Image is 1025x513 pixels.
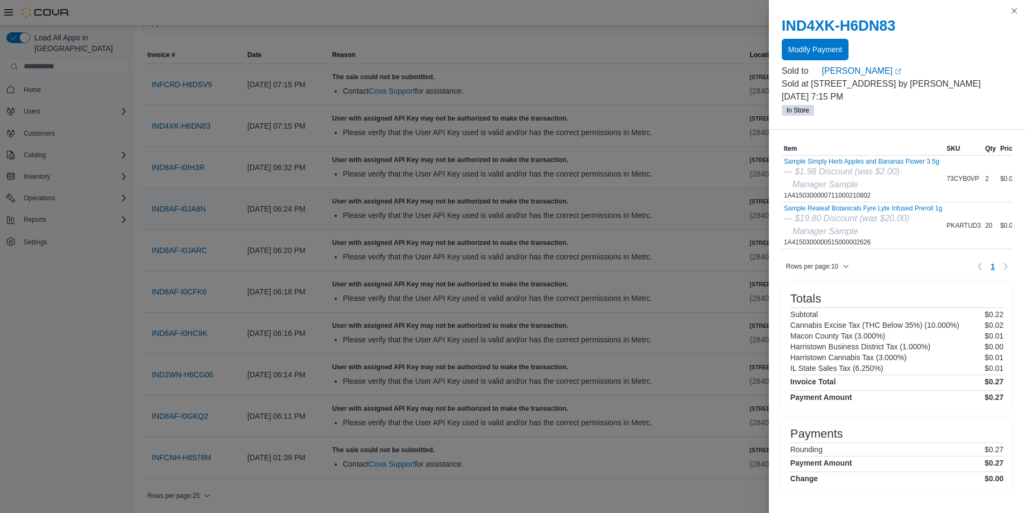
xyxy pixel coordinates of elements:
[986,258,999,275] button: Page 1 of 1
[985,364,1003,373] p: $0.01
[782,142,944,155] button: Item
[983,172,998,185] div: 2
[985,342,1003,351] p: $0.00
[790,364,883,373] h6: IL State Sales Tax (6.250%)
[895,68,901,75] svg: External link
[985,459,1003,467] h4: $0.27
[985,310,1003,319] p: $0.22
[784,144,797,153] span: Item
[790,353,907,362] h6: Harristown Cannabis Tax (3.000%)
[985,474,1003,483] h4: $0.00
[784,205,942,247] div: 1A4150300000515000002626
[983,142,998,155] button: Qty
[999,260,1012,273] button: Next page
[784,165,939,178] div: — $1.98 Discount (was $2.00)
[786,262,838,271] span: Rows per page : 10
[973,258,1012,275] nav: Pagination for table: MemoryTable from EuiInMemoryTable
[784,158,939,200] div: 1A4150300000711000210802
[788,44,842,55] span: Modify Payment
[782,78,1012,90] p: Sold at [STREET_ADDRESS] by [PERSON_NAME]
[991,261,995,272] span: 1
[822,65,1012,78] a: [PERSON_NAME]External link
[790,310,818,319] h6: Subtotal
[782,260,853,273] button: Rows per page:10
[790,427,843,440] h3: Payments
[790,377,836,386] h4: Invoice Total
[793,227,858,236] i: Manager Sample
[790,474,818,483] h4: Change
[946,144,960,153] span: SKU
[985,377,1003,386] h4: $0.27
[986,258,999,275] ul: Pagination for table: MemoryTable from EuiInMemoryTable
[782,105,814,116] span: In Store
[985,393,1003,402] h4: $0.27
[790,332,885,340] h6: Macon County Tax (3.000%)
[790,445,823,454] h6: Rounding
[784,212,942,225] div: — $19.80 Discount (was $20.00)
[790,321,959,329] h6: Cannabis Excise Tax (THC Below 35%) (10.000%)
[985,332,1003,340] p: $0.01
[790,342,930,351] h6: Harristown Business District Tax (1.000%)
[782,17,1012,34] h2: IND4XK-H6DN83
[1008,4,1021,17] button: Close this dialog
[985,445,1003,454] p: $0.27
[793,180,858,189] i: Manager Sample
[946,221,981,230] span: PKARTUD3
[790,292,821,305] h3: Totals
[787,106,809,115] span: In Store
[973,260,986,273] button: Previous page
[983,219,998,232] div: 20
[790,393,852,402] h4: Payment Amount
[998,219,1019,232] div: $0.01
[782,65,820,78] div: Sold to
[784,205,942,212] button: Sample Realeaf Botanicals Fyre Lyte Infused Preroll 1g
[998,142,1019,155] button: Price
[944,142,983,155] button: SKU
[985,144,996,153] span: Qty
[1000,144,1016,153] span: Price
[946,174,979,183] span: 73CYB0VP
[782,39,849,60] button: Modify Payment
[998,172,1019,185] div: $0.01
[985,321,1003,329] p: $0.02
[985,353,1003,362] p: $0.01
[782,90,1012,103] p: [DATE] 7:15 PM
[784,158,939,165] button: Sample Simply Herb Apples and Bananas Flower 3.5g
[790,459,852,467] h4: Payment Amount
